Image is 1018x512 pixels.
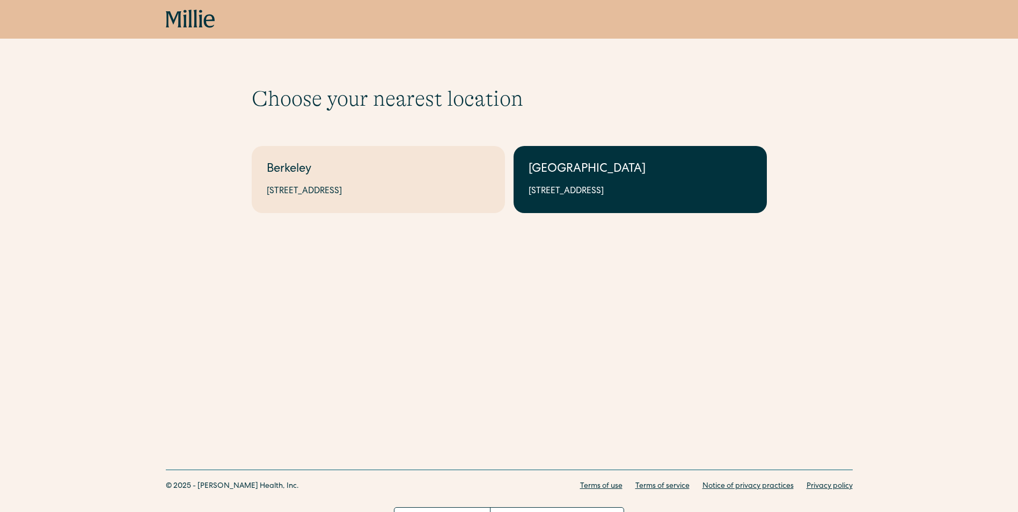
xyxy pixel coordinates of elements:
a: Terms of use [580,481,622,492]
a: [GEOGRAPHIC_DATA][STREET_ADDRESS] [514,146,767,213]
div: © 2025 - [PERSON_NAME] Health, Inc. [166,481,299,492]
div: [STREET_ADDRESS] [529,185,752,198]
h1: Choose your nearest location [252,86,767,112]
div: [GEOGRAPHIC_DATA] [529,161,752,179]
a: Berkeley[STREET_ADDRESS] [252,146,505,213]
a: Privacy policy [807,481,853,492]
a: Notice of privacy practices [702,481,794,492]
div: Berkeley [267,161,490,179]
a: Terms of service [635,481,690,492]
div: [STREET_ADDRESS] [267,185,490,198]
